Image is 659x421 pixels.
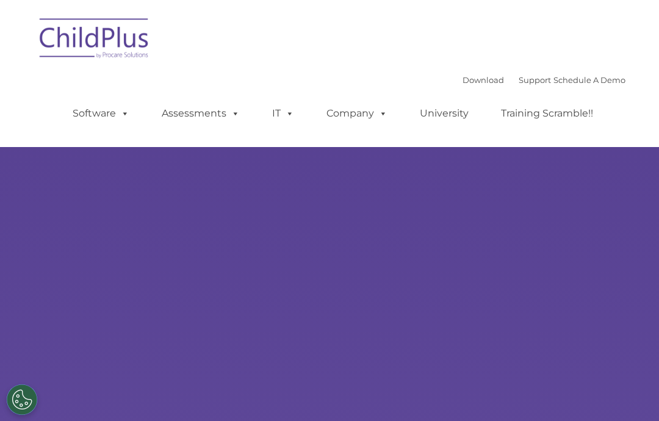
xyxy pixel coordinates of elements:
[314,101,400,126] a: Company
[463,75,504,85] a: Download
[149,101,252,126] a: Assessments
[260,101,306,126] a: IT
[519,75,551,85] a: Support
[408,101,481,126] a: University
[60,101,142,126] a: Software
[7,384,37,415] button: Cookies Settings
[489,101,605,126] a: Training Scramble!!
[553,75,625,85] a: Schedule A Demo
[463,75,625,85] font: |
[34,10,156,71] img: ChildPlus by Procare Solutions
